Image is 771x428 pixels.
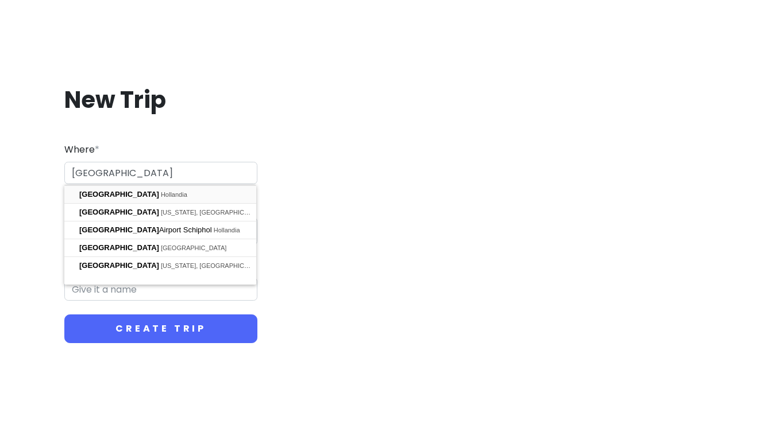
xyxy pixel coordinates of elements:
[214,227,240,234] span: Hollandia
[79,208,159,216] span: [GEOGRAPHIC_DATA]
[64,278,257,301] input: Give it a name
[161,209,265,216] span: [US_STATE], [GEOGRAPHIC_DATA]
[79,261,159,270] span: [GEOGRAPHIC_DATA]
[64,162,257,185] input: City (e.g., New York)
[161,244,227,251] span: [GEOGRAPHIC_DATA]
[79,243,159,252] span: [GEOGRAPHIC_DATA]
[79,225,214,234] span: Airport Schiphol
[64,314,257,343] button: Create Trip
[161,262,265,269] span: [US_STATE], [GEOGRAPHIC_DATA]
[64,85,257,115] h1: New Trip
[79,225,159,234] span: [GEOGRAPHIC_DATA]
[64,142,99,157] label: Where
[161,191,187,198] span: Hollandia
[79,190,159,199] span: [GEOGRAPHIC_DATA]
